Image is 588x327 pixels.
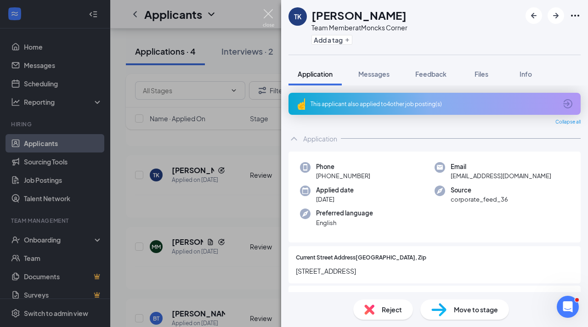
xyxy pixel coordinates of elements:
button: PlusAdd a tag [311,35,352,45]
span: [PHONE_NUMBER] [316,171,370,180]
span: Feedback [415,70,447,78]
span: Collapse all [555,118,581,126]
div: TK [294,12,301,21]
span: [EMAIL_ADDRESS][DOMAIN_NAME] [451,171,551,180]
span: Application [298,70,333,78]
div: Team Member at Moncks Corner [311,23,407,32]
svg: ChevronUp [288,133,300,144]
span: Email [451,162,551,171]
span: Messages [358,70,390,78]
svg: ArrowCircle [562,98,573,109]
svg: ArrowRight [550,10,561,21]
svg: ArrowLeftNew [528,10,539,21]
span: English [316,218,373,227]
span: Source [451,186,508,195]
span: Preferred language [316,209,373,218]
button: ArrowRight [548,7,564,24]
svg: Plus [345,37,350,43]
span: corporate_feed_36 [451,195,508,204]
span: Files [475,70,488,78]
iframe: Intercom live chat [557,296,579,318]
button: ArrowLeftNew [526,7,542,24]
span: [STREET_ADDRESS] [296,266,573,276]
span: Info [520,70,532,78]
div: Application [303,134,337,143]
span: [DATE] [316,195,354,204]
span: Move to stage [454,304,498,315]
h1: [PERSON_NAME] [311,7,407,23]
span: Phone [316,162,370,171]
div: This applicant also applied to 4 other job posting(s) [311,100,557,108]
span: Current Street Address[GEOGRAPHIC_DATA], Zip [296,254,426,262]
span: Applied date [316,186,354,195]
svg: Ellipses [570,10,581,21]
span: Reject [382,304,402,315]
